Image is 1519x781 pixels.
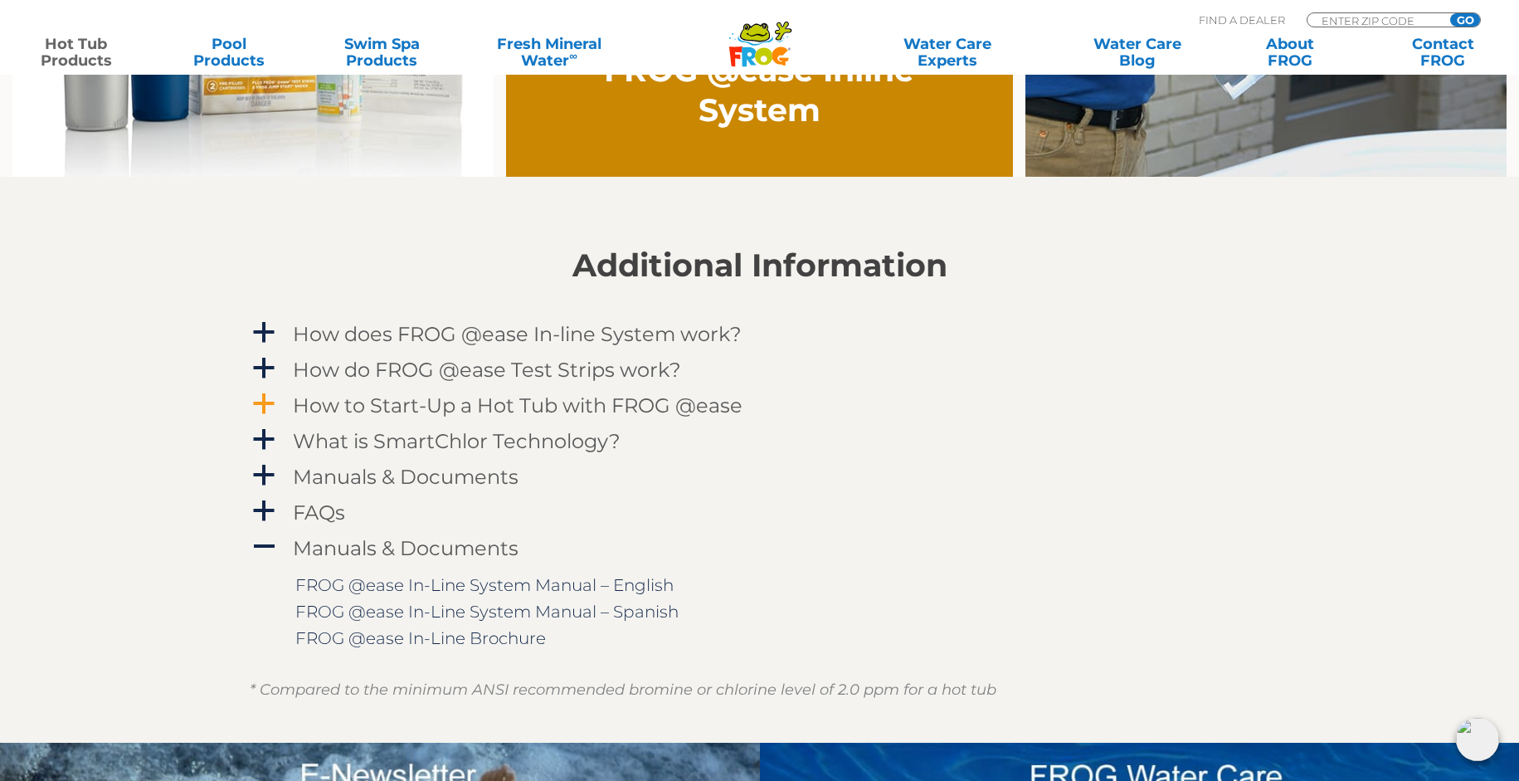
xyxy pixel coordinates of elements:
[251,463,276,488] span: a
[569,49,577,62] sup: ∞
[1450,13,1480,27] input: GO
[1384,36,1502,69] a: ContactFROG
[250,354,1270,385] a: a How do FROG @ease Test Strips work?
[475,36,624,69] a: Fresh MineralWater∞
[322,36,441,69] a: Swim SpaProducts
[251,320,276,345] span: a
[1199,12,1285,27] p: Find A Dealer
[1456,718,1499,761] img: openIcon
[251,427,276,452] span: a
[17,36,135,69] a: Hot TubProducts
[250,426,1270,456] a: a What is SmartChlor Technology?
[293,466,519,488] h4: Manuals & Documents
[293,394,742,417] h4: How to Start-Up a Hot Tub with FROG @ease
[293,359,681,381] h4: How do FROG @ease Test Strips work?
[251,356,276,381] span: a
[293,537,519,559] h4: Manuals & Documents
[295,602,679,622] a: FROG @ease In-Line System Manual – Spanish
[293,430,621,452] h4: What is SmartChlor Technology?
[251,534,276,559] span: A
[250,390,1270,421] a: a How to Start-Up a Hot Tub with FROG @ease
[1320,13,1432,27] input: Zip Code Form
[295,628,546,648] a: FROG @ease In-Line Brochure
[251,499,276,524] span: a
[293,323,742,345] h4: How does FROG @ease In-line System work?
[250,247,1270,284] h2: Additional Information
[169,36,288,69] a: PoolProducts
[250,461,1270,492] a: a Manuals & Documents
[251,392,276,417] span: a
[250,681,996,699] em: * Compared to the minimum ANSI recommended bromine or chlorine level of 2.0 ppm for a hot tub
[850,36,1044,69] a: Water CareExperts
[250,497,1270,528] a: a FAQs
[250,533,1270,564] a: A Manuals & Documents
[1078,36,1196,69] a: Water CareBlog
[295,575,674,595] a: FROG @ease In-Line System Manual – English
[1230,36,1349,69] a: AboutFROG
[250,319,1270,349] a: a How does FROG @ease In-line System work?
[293,501,345,524] h4: FAQs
